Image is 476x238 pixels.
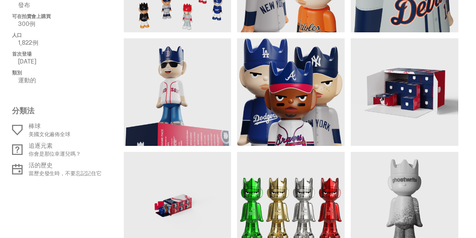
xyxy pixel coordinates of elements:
font: 分類法 [12,106,34,115]
font: 首次登場 [12,51,31,57]
font: 類別 [12,70,22,76]
font: [DATE] [18,58,36,65]
font: 你會是那位幸運兒嗎？ [29,150,81,157]
font: 追逐元素 [29,142,52,150]
img: 媒體庫圖片 [124,38,231,146]
font: 發布 [18,1,30,9]
font: 可在拍賣會上購買 [12,13,51,20]
img: 媒體庫圖片 [351,38,458,146]
font: 運動的 [18,76,36,84]
font: 當歷史發生時，不要忘記記住它 [29,170,102,177]
font: 棒球 [29,122,41,130]
font: 美國文化遍佈全球 [29,131,70,138]
font: 人口 [12,32,22,38]
font: 活的歷史 [29,161,52,169]
font: 300例 [18,20,35,28]
img: 媒體庫圖片 [237,38,345,146]
font: 1,822例 [18,39,38,47]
